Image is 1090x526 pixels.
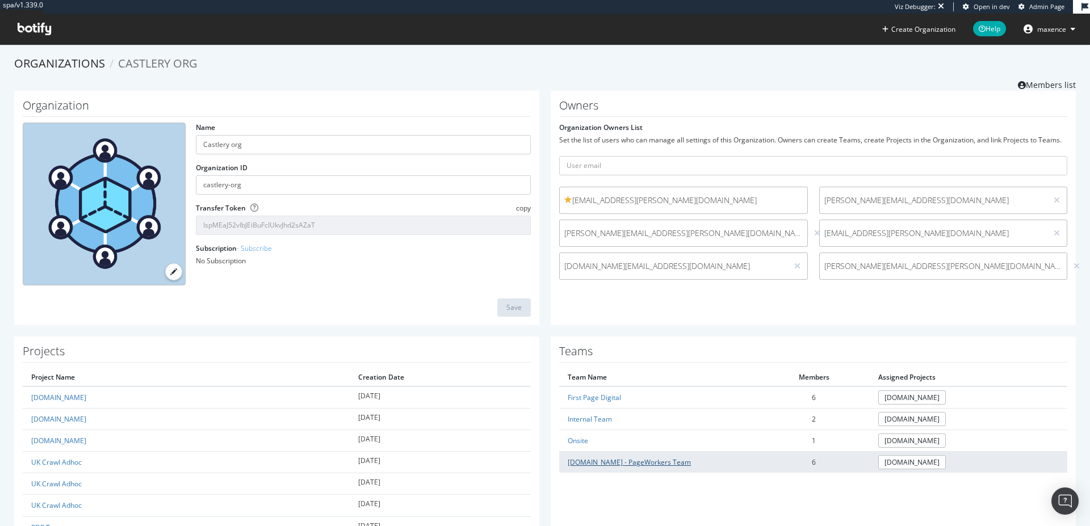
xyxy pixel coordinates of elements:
[31,414,86,424] a: [DOMAIN_NAME]
[350,452,531,473] td: [DATE]
[196,175,531,195] input: Organization ID
[118,56,198,71] span: Castlery org
[1018,2,1064,11] a: Admin Page
[758,408,870,430] td: 2
[564,228,803,239] span: [PERSON_NAME][EMAIL_ADDRESS][PERSON_NAME][DOMAIN_NAME]
[559,135,1067,145] div: Set the list of users who can manage all settings of this Organization. Owners can create Teams, ...
[31,479,82,489] a: UK Crawl Adhoc
[196,256,531,266] div: No Subscription
[559,345,1067,363] h1: Teams
[878,434,946,448] a: [DOMAIN_NAME]
[758,430,870,451] td: 1
[506,302,522,312] div: Save
[564,195,803,206] span: [EMAIL_ADDRESS][PERSON_NAME][DOMAIN_NAME]
[31,457,82,467] a: UK Crawl Adhoc
[350,430,531,451] td: [DATE]
[878,390,946,405] a: [DOMAIN_NAME]
[559,368,758,386] th: Team Name
[824,228,1043,239] span: [EMAIL_ADDRESS][PERSON_NAME][DOMAIN_NAME]
[882,24,956,35] button: Create Organization
[1014,20,1084,38] button: maxence
[1037,24,1066,34] span: maxence
[31,500,82,510] a: UK Crawl Adhoc
[1051,487,1079,515] div: Open Intercom Messenger
[568,414,612,424] a: Internal Team
[974,2,1010,11] span: Open in dev
[1018,77,1076,91] a: Members list
[350,408,531,430] td: [DATE]
[564,260,783,272] span: [DOMAIN_NAME][EMAIL_ADDRESS][DOMAIN_NAME]
[23,345,531,363] h1: Projects
[23,99,531,117] h1: Organization
[350,495,531,516] td: [DATE]
[1029,2,1064,11] span: Admin Page
[568,457,691,467] a: [DOMAIN_NAME] - PageWorkers Team
[568,436,588,445] a: Onsite
[497,298,531,317] button: Save
[196,135,531,154] input: name
[870,368,1067,386] th: Assigned Projects
[963,2,1010,11] a: Open in dev
[758,386,870,409] td: 6
[14,56,105,71] a: Organizations
[878,455,946,469] a: [DOMAIN_NAME]
[196,163,248,172] label: Organization ID
[31,393,86,402] a: [DOMAIN_NAME]
[196,243,272,253] label: Subscription
[973,21,1006,36] span: Help
[516,203,531,213] span: copy
[895,2,936,11] div: Viz Debugger:
[196,123,215,132] label: Name
[23,368,350,386] th: Project Name
[559,99,1067,117] h1: Owners
[559,156,1067,175] input: User email
[568,393,621,402] a: First Page Digital
[758,368,870,386] th: Members
[878,412,946,426] a: [DOMAIN_NAME]
[824,195,1043,206] span: [PERSON_NAME][EMAIL_ADDRESS][DOMAIN_NAME]
[559,123,643,132] label: Organization Owners List
[196,203,246,213] label: Transfer Token
[237,243,272,253] a: - Subscribe
[350,386,531,409] td: [DATE]
[350,368,531,386] th: Creation Date
[758,452,870,473] td: 6
[350,473,531,495] td: [DATE]
[31,436,86,445] a: [DOMAIN_NAME]
[14,56,1076,72] ol: breadcrumbs
[824,260,1063,272] span: [PERSON_NAME][EMAIL_ADDRESS][PERSON_NAME][DOMAIN_NAME]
